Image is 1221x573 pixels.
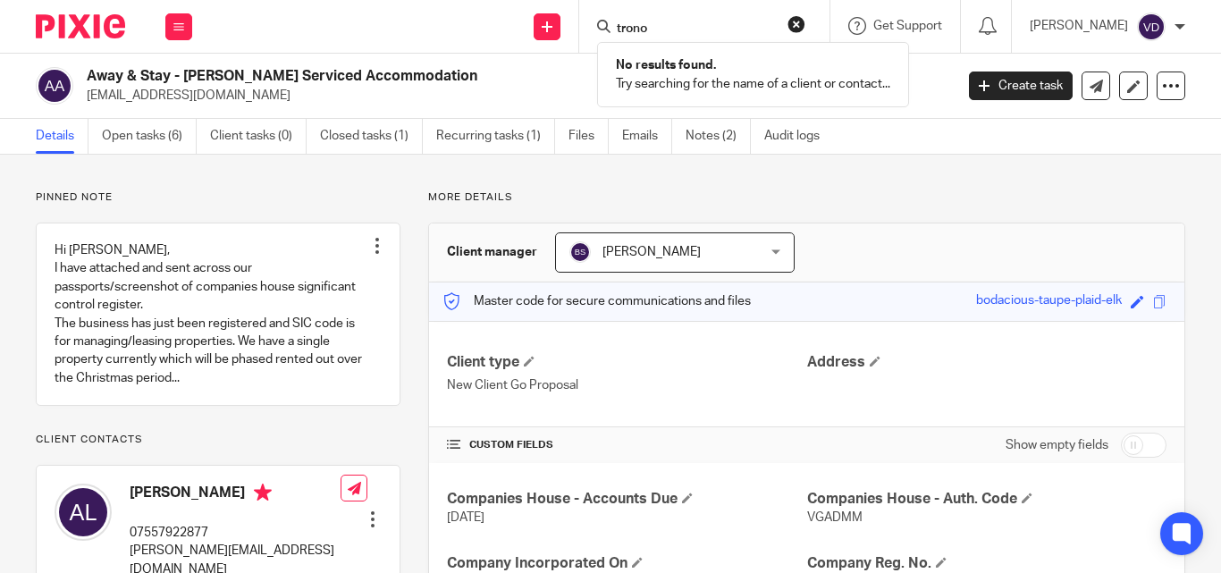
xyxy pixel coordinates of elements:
[87,67,771,86] h2: Away & Stay - [PERSON_NAME] Serviced Accommodation
[447,243,537,261] h3: Client manager
[36,119,88,154] a: Details
[976,291,1122,312] div: bodacious-taupe-plaid-elk
[787,15,805,33] button: Clear
[36,190,400,205] p: Pinned note
[807,353,1166,372] h4: Address
[102,119,197,154] a: Open tasks (6)
[428,190,1185,205] p: More details
[447,438,806,452] h4: CUSTOM FIELDS
[807,511,863,524] span: VGADMM
[87,87,942,105] p: [EMAIL_ADDRESS][DOMAIN_NAME]
[807,490,1166,509] h4: Companies House - Auth. Code
[130,484,341,506] h4: [PERSON_NAME]
[622,119,672,154] a: Emails
[969,72,1073,100] a: Create task
[1030,17,1128,35] p: [PERSON_NAME]
[569,241,591,263] img: svg%3E
[36,433,400,447] p: Client contacts
[615,21,776,38] input: Search
[447,554,806,573] h4: Company Incorporated On
[447,511,484,524] span: [DATE]
[436,119,555,154] a: Recurring tasks (1)
[130,524,341,542] p: 07557922877
[568,119,609,154] a: Files
[873,20,942,32] span: Get Support
[254,484,272,501] i: Primary
[447,353,806,372] h4: Client type
[764,119,833,154] a: Audit logs
[210,119,307,154] a: Client tasks (0)
[602,246,701,258] span: [PERSON_NAME]
[686,119,751,154] a: Notes (2)
[807,554,1166,573] h4: Company Reg. No.
[55,484,112,541] img: svg%3E
[36,14,125,38] img: Pixie
[442,292,751,310] p: Master code for secure communications and files
[320,119,423,154] a: Closed tasks (1)
[1006,436,1108,454] label: Show empty fields
[36,67,73,105] img: svg%3E
[447,376,806,394] p: New Client Go Proposal
[1137,13,1166,41] img: svg%3E
[447,490,806,509] h4: Companies House - Accounts Due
